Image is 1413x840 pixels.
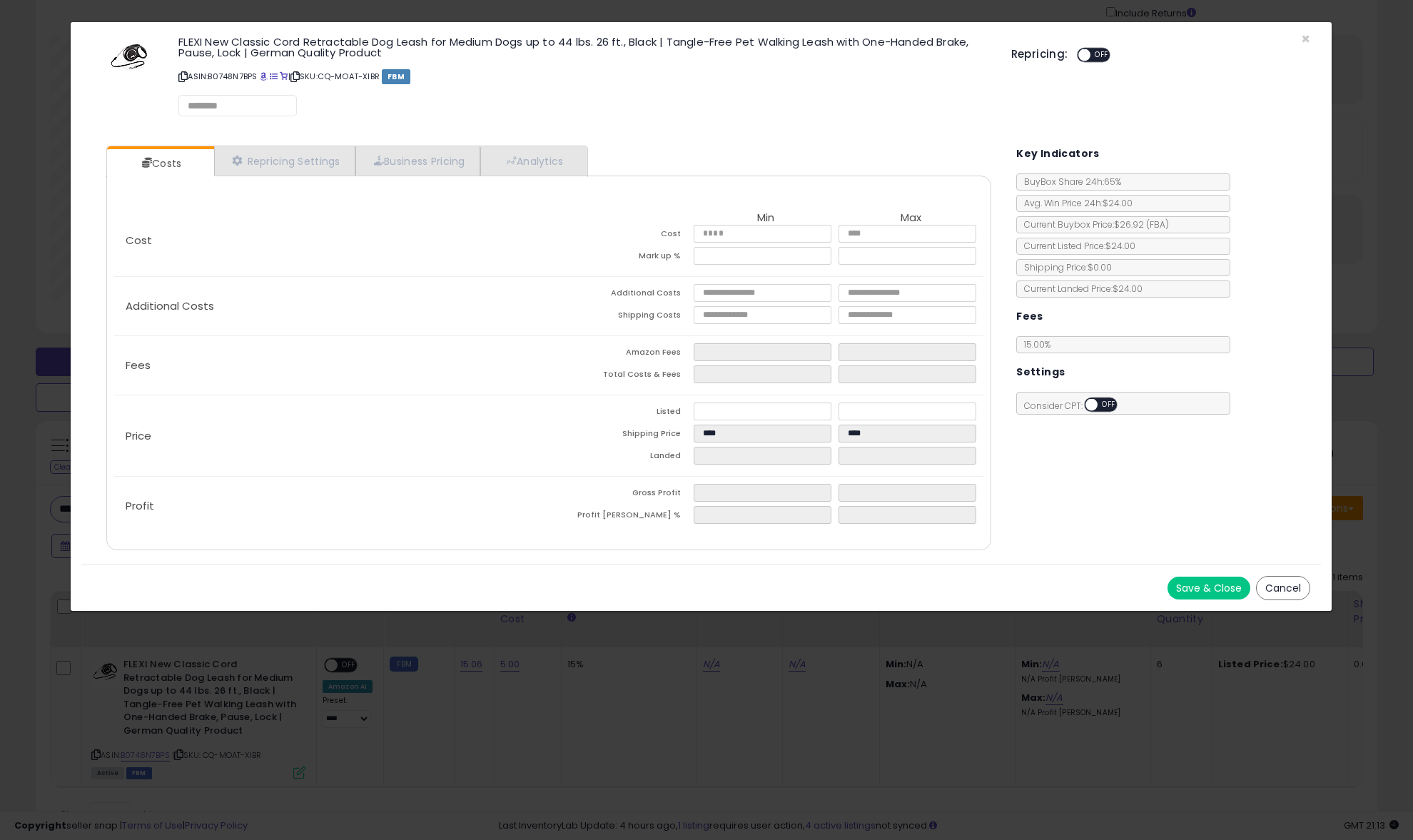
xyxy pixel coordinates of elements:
[114,300,549,312] p: Additional Costs
[1017,176,1121,188] span: BuyBox Share 24h: 65%
[1024,338,1050,350] span: 15.00 %
[1098,399,1120,411] span: OFF
[549,247,694,269] td: Mark up %
[178,65,989,88] p: ASIN: B0748N7BPS | SKU: CQ-MOAT-XIBR
[1017,283,1143,295] span: Current Landed Price: $24.00
[107,149,213,178] a: Costs
[1017,197,1133,209] span: Avg. Win Price 24h: $24.00
[694,212,839,225] th: Min
[549,447,694,469] td: Landed
[114,430,549,442] p: Price
[1256,576,1310,600] button: Cancel
[549,484,694,506] td: Gross Profit
[1016,145,1100,163] h5: Key Indicators
[260,71,268,82] a: BuyBox page
[1301,29,1310,49] span: ×
[1114,218,1169,231] span: $26.92
[1090,49,1113,61] span: OFF
[1168,577,1250,599] button: Save & Close
[270,71,278,82] a: All offer listings
[839,212,983,225] th: Max
[382,69,410,84] span: FBM
[1017,400,1136,412] span: Consider CPT:
[549,343,694,365] td: Amazon Fees
[1146,218,1169,231] span: ( FBA )
[114,500,549,512] p: Profit
[280,71,288,82] a: Your listing only
[1011,49,1068,60] h5: Repricing:
[1016,308,1043,325] h5: Fees
[549,403,694,425] td: Listed
[549,425,694,447] td: Shipping Price
[114,235,549,246] p: Cost
[549,506,694,528] td: Profit [PERSON_NAME] %
[1017,218,1169,231] span: Current Buybox Price:
[355,146,480,176] a: Business Pricing
[1017,261,1112,273] span: Shipping Price: $0.00
[549,306,694,328] td: Shipping Costs
[1017,240,1135,252] span: Current Listed Price: $24.00
[549,284,694,306] td: Additional Costs
[114,360,549,371] p: Fees
[549,225,694,247] td: Cost
[214,146,355,176] a: Repricing Settings
[549,365,694,388] td: Total Costs & Fees
[480,146,586,176] a: Analytics
[1016,363,1065,381] h5: Settings
[178,36,989,58] h3: FLEXI New Classic Cord Retractable Dog Leash for Medium Dogs up to 44 lbs. 26 ft., Black | Tangle...
[108,36,151,79] img: 41+QSwUY0hL._SL60_.jpg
